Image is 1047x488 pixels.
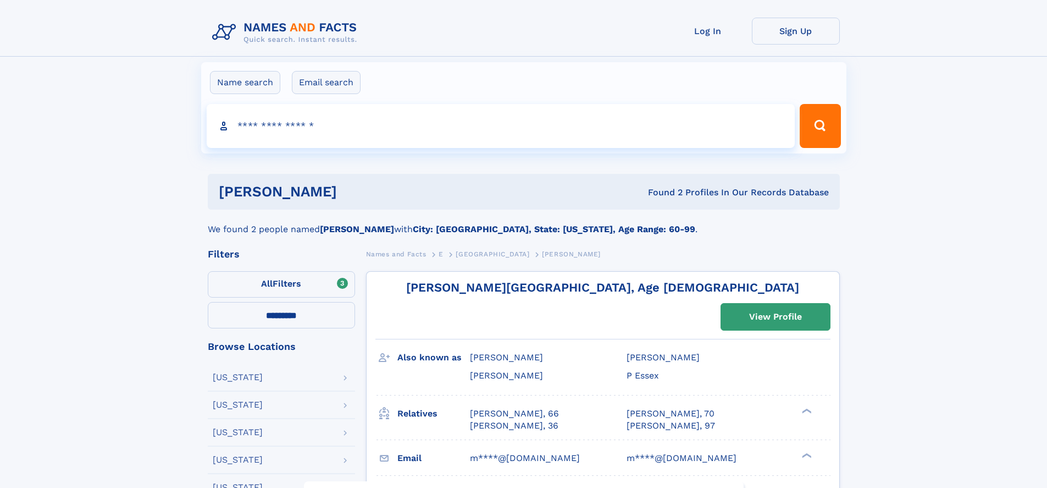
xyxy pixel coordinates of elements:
div: Filters [208,249,355,259]
a: [PERSON_NAME], 36 [470,420,558,432]
a: [PERSON_NAME], 97 [627,420,715,432]
div: [US_STATE] [213,401,263,409]
b: City: [GEOGRAPHIC_DATA], State: [US_STATE], Age Range: 60-99 [413,224,695,234]
b: [PERSON_NAME] [320,224,394,234]
div: Browse Locations [208,342,355,352]
a: Log In [664,18,752,45]
h3: Email [397,449,470,468]
label: Name search [210,71,280,94]
div: View Profile [749,304,802,330]
input: search input [207,104,795,148]
div: We found 2 people named with . [208,210,840,236]
h3: Relatives [397,404,470,423]
a: [PERSON_NAME], 66 [470,408,559,420]
a: Sign Up [752,18,840,45]
div: Found 2 Profiles In Our Records Database [492,187,829,199]
h3: Also known as [397,348,470,367]
a: [PERSON_NAME], 70 [627,408,714,420]
label: Filters [208,271,355,298]
div: [US_STATE] [213,456,263,464]
button: Search Button [800,104,840,148]
span: [PERSON_NAME] [470,352,543,363]
div: [US_STATE] [213,428,263,437]
a: View Profile [721,304,830,330]
a: [PERSON_NAME][GEOGRAPHIC_DATA], Age [DEMOGRAPHIC_DATA] [406,281,799,294]
h1: [PERSON_NAME] [219,185,492,199]
span: E [439,250,444,258]
img: Logo Names and Facts [208,18,366,47]
a: Names and Facts [366,247,426,261]
span: [PERSON_NAME] [627,352,700,363]
a: [GEOGRAPHIC_DATA] [456,247,529,261]
label: Email search [292,71,361,94]
span: [PERSON_NAME] [542,250,601,258]
span: [PERSON_NAME] [470,370,543,381]
div: [US_STATE] [213,373,263,382]
div: ❯ [799,452,812,459]
span: All [261,278,273,289]
span: [GEOGRAPHIC_DATA] [456,250,529,258]
a: E [439,247,444,261]
span: P Essex [627,370,659,381]
div: ❯ [799,407,812,414]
